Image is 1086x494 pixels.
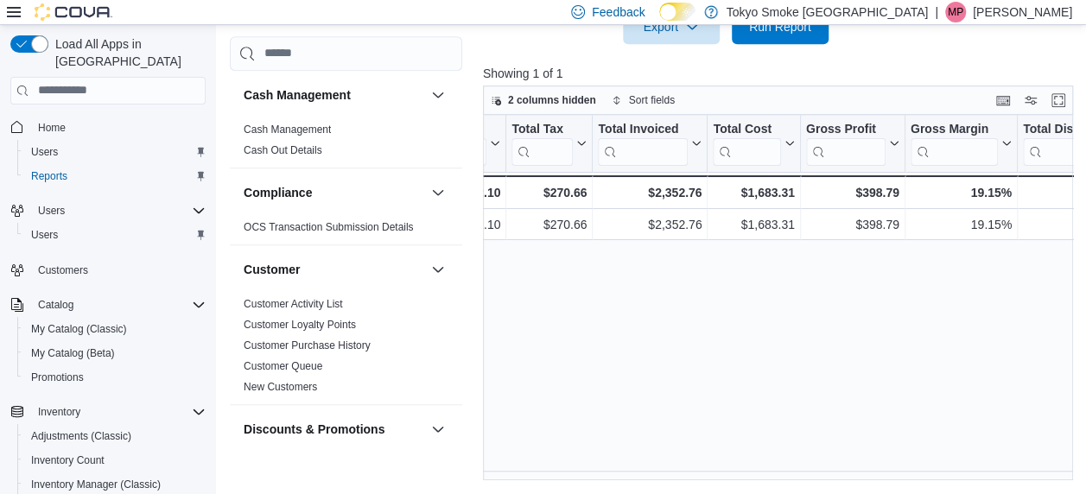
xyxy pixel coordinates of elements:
[31,370,84,384] span: Promotions
[598,214,702,235] div: $2,352.76
[598,121,702,165] button: Total Invoiced
[244,220,414,232] a: OCS Transaction Submission Details
[244,420,384,437] h3: Discounts & Promotions
[31,294,80,315] button: Catalog
[244,358,322,372] span: Customer Queue
[605,90,682,111] button: Sort fields
[24,142,65,162] a: Users
[24,426,206,446] span: Adjustments (Classic)
[244,420,424,437] button: Discounts & Promotions
[598,121,688,137] div: Total Invoiced
[244,318,356,330] a: Customer Loyalty Points
[244,85,351,103] h3: Cash Management
[727,2,929,22] p: Tokyo Smoke [GEOGRAPHIC_DATA]
[31,346,115,360] span: My Catalog (Beta)
[425,182,500,203] div: $2,082.10
[945,2,966,22] div: Mark Patafie
[1048,90,1069,111] button: Enter fullscreen
[244,123,331,135] a: Cash Management
[713,121,780,165] div: Total Cost
[244,359,322,371] a: Customer Queue
[230,293,462,403] div: Customer
[483,65,1079,82] p: Showing 1 of 1
[3,400,213,424] button: Inventory
[31,322,127,336] span: My Catalog (Classic)
[24,426,138,446] a: Adjustments (Classic)
[244,260,300,277] h3: Customer
[993,90,1013,111] button: Keyboard shortcuts
[806,121,886,165] div: Gross Profit
[508,93,596,107] span: 2 columns hidden
[244,85,424,103] button: Cash Management
[659,21,660,22] span: Dark Mode
[713,182,794,203] div: $1,683.31
[31,200,72,221] button: Users
[31,429,131,443] span: Adjustments (Classic)
[806,121,886,137] div: Gross Profit
[35,3,112,21] img: Cova
[38,121,66,135] span: Home
[428,418,448,439] button: Discounts & Promotions
[31,169,67,183] span: Reports
[3,115,213,140] button: Home
[24,367,91,388] a: Promotions
[244,143,322,155] a: Cash Out Details
[425,121,486,165] div: Subtotal
[31,200,206,221] span: Users
[31,260,95,281] a: Customers
[511,182,587,203] div: $270.66
[17,317,213,341] button: My Catalog (Classic)
[806,182,899,203] div: $398.79
[598,121,688,165] div: Total Invoiced
[48,35,206,70] span: Load All Apps in [GEOGRAPHIC_DATA]
[24,166,206,187] span: Reports
[948,2,963,22] span: MP
[24,166,74,187] a: Reports
[1020,90,1041,111] button: Display options
[17,140,213,164] button: Users
[31,145,58,159] span: Users
[244,380,317,392] a: New Customers
[31,228,58,242] span: Users
[17,164,213,188] button: Reports
[425,121,486,137] div: Subtotal
[31,402,87,422] button: Inventory
[713,121,794,165] button: Total Cost
[910,121,997,165] div: Gross Margin
[484,90,603,111] button: 2 columns hidden
[511,121,587,165] button: Total Tax
[910,121,997,137] div: Gross Margin
[230,216,462,244] div: Compliance
[244,296,343,310] span: Customer Activity List
[24,367,206,388] span: Promotions
[17,365,213,389] button: Promotions
[17,223,213,247] button: Users
[511,214,587,235] div: $270.66
[244,338,371,351] span: Customer Purchase History
[17,341,213,365] button: My Catalog (Beta)
[592,3,645,21] span: Feedback
[629,93,675,107] span: Sort fields
[38,204,65,218] span: Users
[24,450,206,471] span: Inventory Count
[244,122,331,136] span: Cash Management
[244,297,343,309] a: Customer Activity List
[17,424,213,448] button: Adjustments (Classic)
[3,257,213,282] button: Customers
[17,448,213,472] button: Inventory Count
[31,294,206,315] span: Catalog
[806,214,899,235] div: $398.79
[31,117,73,138] a: Home
[910,182,1011,203] div: 19.15%
[911,214,1012,235] div: 19.15%
[244,339,371,351] a: Customer Purchase History
[806,121,899,165] button: Gross Profit
[244,317,356,331] span: Customer Loyalty Points
[244,183,424,200] button: Compliance
[230,118,462,167] div: Cash Management
[425,214,500,235] div: $2,082.10
[24,142,206,162] span: Users
[244,379,317,393] span: New Customers
[713,214,794,235] div: $1,683.31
